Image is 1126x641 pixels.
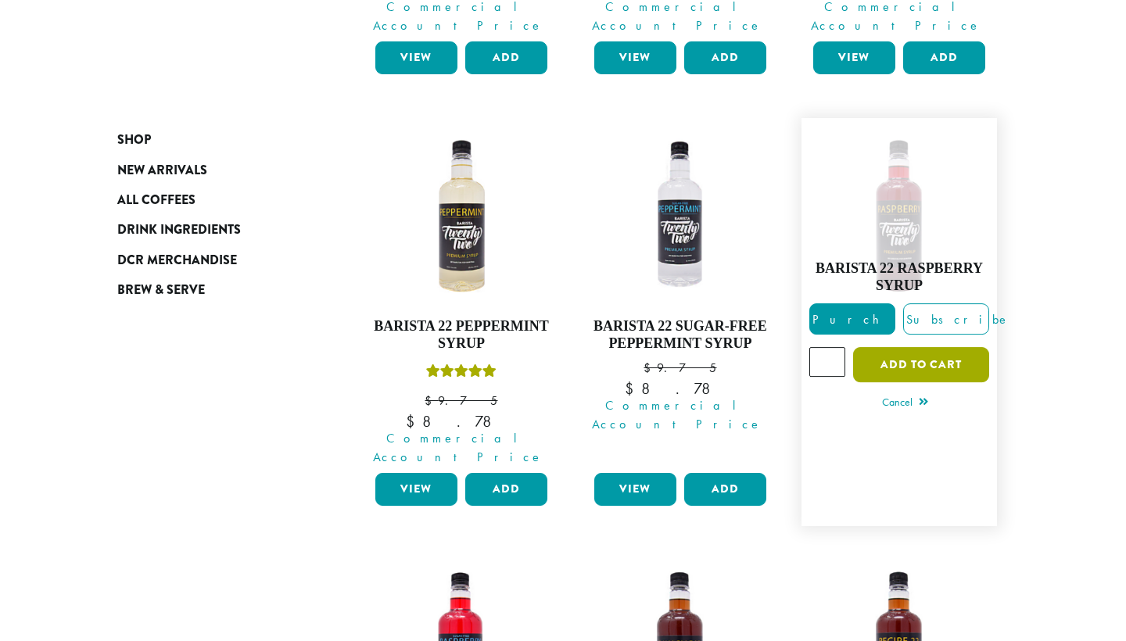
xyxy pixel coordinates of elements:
[117,275,305,305] a: Brew & Serve
[809,347,845,377] input: Product quantity
[117,185,305,215] a: All Coffees
[117,281,205,300] span: Brew & Serve
[590,126,770,466] a: Barista 22 Sugar-Free Peppermint Syrup $9.75 Commercial Account Price
[406,411,422,432] span: $
[625,378,641,399] span: $
[625,378,736,399] bdi: 8.78
[425,392,497,409] bdi: 9.75
[594,473,676,506] a: View
[809,126,989,517] a: Rated 5.00 out of 5
[426,362,497,385] div: Rated 5.00 out of 5
[375,473,457,506] a: View
[853,347,989,382] button: Add to cart
[375,41,457,74] a: View
[371,126,551,306] img: PEPPERMINT-300x300.png
[117,131,151,150] span: Shop
[809,260,989,294] h4: Barista 22 Raspberry Syrup
[117,215,305,245] a: Drink Ingredients
[117,161,207,181] span: New Arrivals
[117,245,305,275] a: DCR Merchandise
[882,393,928,415] a: Cancel
[813,41,895,74] a: View
[465,473,547,506] button: Add
[684,41,766,74] button: Add
[904,311,1010,328] span: Subscribe
[425,392,438,409] span: $
[644,360,716,376] bdi: 9.75
[903,41,985,74] button: Add
[371,126,551,466] a: Barista 22 Peppermint SyrupRated 5.00 out of 5 $9.75 Commercial Account Price
[584,396,770,434] span: Commercial Account Price
[465,41,547,74] button: Add
[371,318,551,352] h4: Barista 22 Peppermint Syrup
[117,125,305,155] a: Shop
[365,429,551,467] span: Commercial Account Price
[406,411,517,432] bdi: 8.78
[644,360,657,376] span: $
[810,311,942,328] span: Purchase
[684,473,766,506] button: Add
[590,126,770,306] img: SF-PEPPERMINT-300x300.png
[594,41,676,74] a: View
[117,155,305,184] a: New Arrivals
[117,220,241,240] span: Drink Ingredients
[117,191,195,210] span: All Coffees
[117,251,237,270] span: DCR Merchandise
[590,318,770,352] h4: Barista 22 Sugar-Free Peppermint Syrup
